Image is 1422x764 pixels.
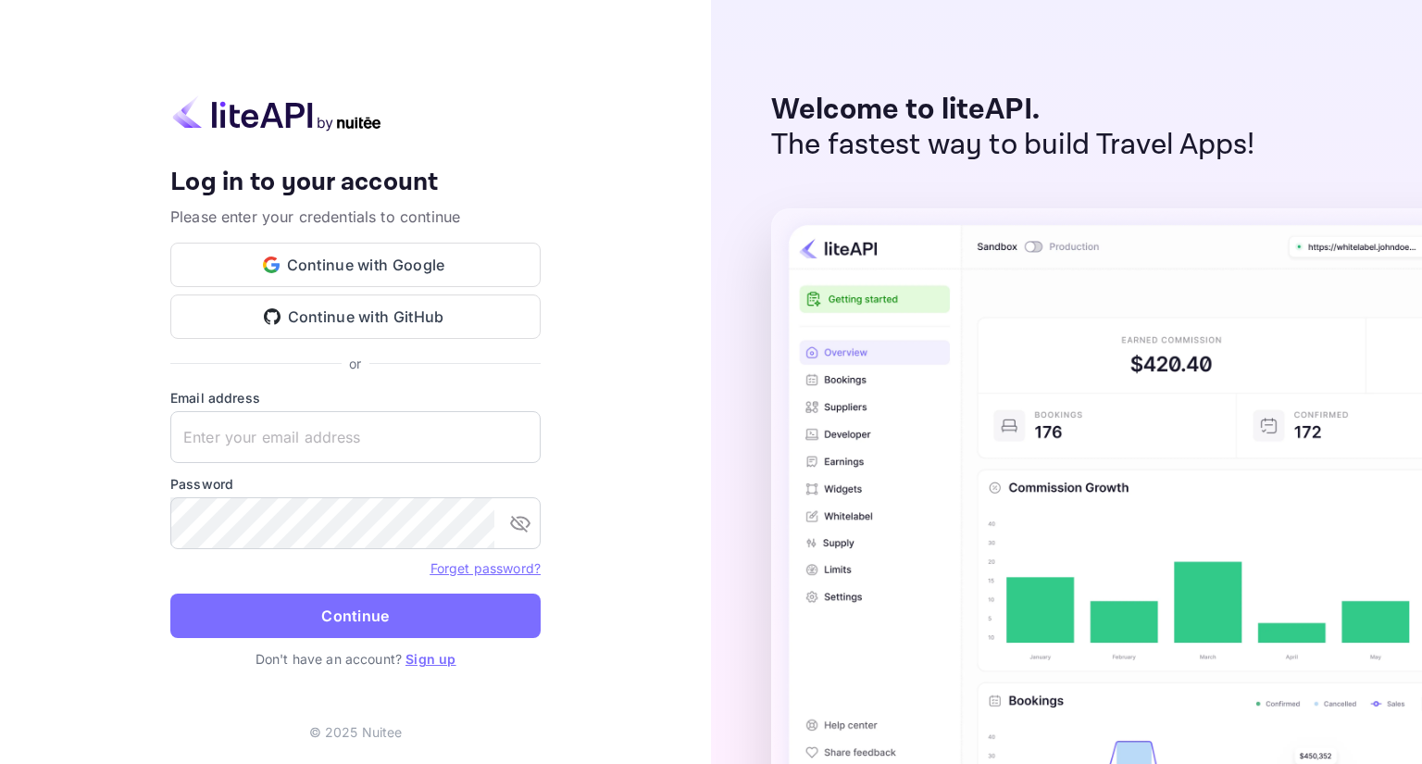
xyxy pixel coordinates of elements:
button: Continue with GitHub [170,294,541,339]
button: Continue with Google [170,243,541,287]
p: Welcome to liteAPI. [771,93,1255,128]
p: © 2025 Nuitee [309,722,403,742]
button: toggle password visibility [502,505,539,542]
h4: Log in to your account [170,167,541,199]
input: Enter your email address [170,411,541,463]
p: Please enter your credentials to continue [170,206,541,228]
button: Continue [170,594,541,638]
label: Email address [170,388,541,407]
a: Sign up [405,651,455,667]
a: Forget password? [430,560,541,576]
label: Password [170,474,541,494]
img: liteapi [170,95,383,132]
p: or [349,354,361,373]
p: Don't have an account? [170,649,541,669]
p: The fastest way to build Travel Apps! [771,128,1255,163]
a: Forget password? [430,558,541,577]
